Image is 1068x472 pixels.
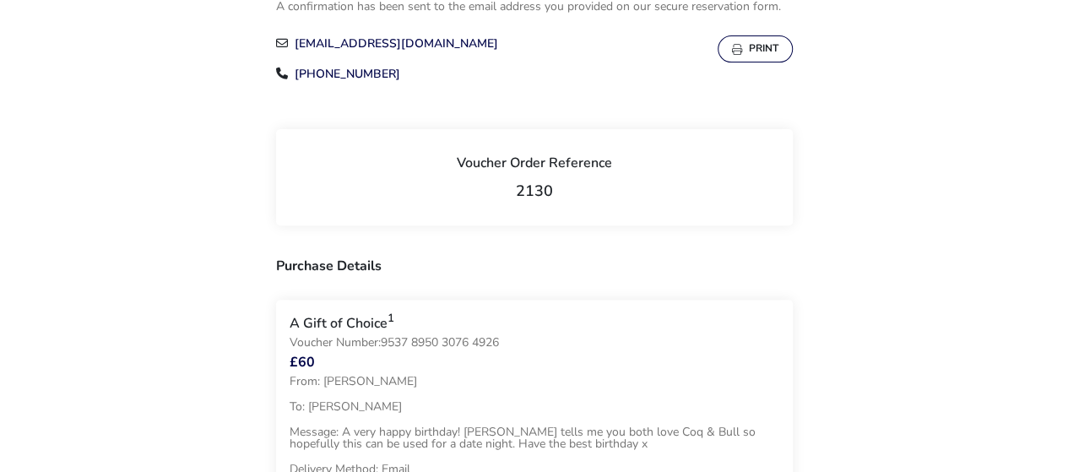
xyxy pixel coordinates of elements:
[290,330,499,355] p: Voucher Number:
[290,355,315,369] span: £60
[276,259,793,286] h3: Purchase Details
[388,311,394,326] sup: 1
[295,66,400,82] a: [PHONE_NUMBER]
[718,35,793,62] button: Print
[290,394,779,420] p: To: [PERSON_NAME]
[381,334,499,350] span: 9537 8950 3076 4926
[516,181,553,201] span: 2130
[295,35,498,52] a: [EMAIL_ADDRESS][DOMAIN_NAME]
[290,313,394,329] h3: A Gift of Choice
[290,420,779,457] p: Message: A very happy birthday! [PERSON_NAME] tells me you both love Coq & Bull so hopefully this...
[290,369,779,394] p: From: [PERSON_NAME]
[290,156,779,183] h2: Voucher Order Reference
